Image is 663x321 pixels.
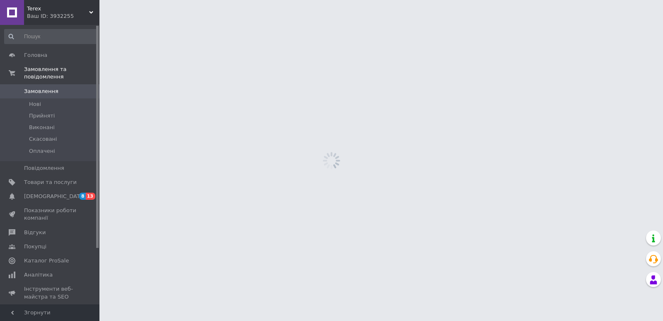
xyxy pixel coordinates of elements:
span: Замовлення [24,88,58,95]
span: Оплачені [29,147,55,155]
span: Виконані [29,124,55,131]
span: Нові [29,100,41,108]
span: Скасовані [29,135,57,143]
span: Замовлення та повідомлення [24,66,99,81]
span: Повідомлення [24,164,64,172]
span: Покупці [24,243,46,250]
span: Головна [24,51,47,59]
span: Прийняті [29,112,55,120]
div: Ваш ID: 3932255 [27,12,99,20]
span: Відгуки [24,229,46,236]
span: Показники роботи компанії [24,207,77,222]
input: Пошук [4,29,98,44]
span: Товари та послуги [24,179,77,186]
span: Terex [27,5,89,12]
span: 13 [86,193,95,200]
span: Інструменти веб-майстра та SEO [24,285,77,300]
span: 8 [79,193,86,200]
span: Аналітика [24,271,53,279]
span: [DEMOGRAPHIC_DATA] [24,193,85,200]
span: Каталог ProSale [24,257,69,265]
